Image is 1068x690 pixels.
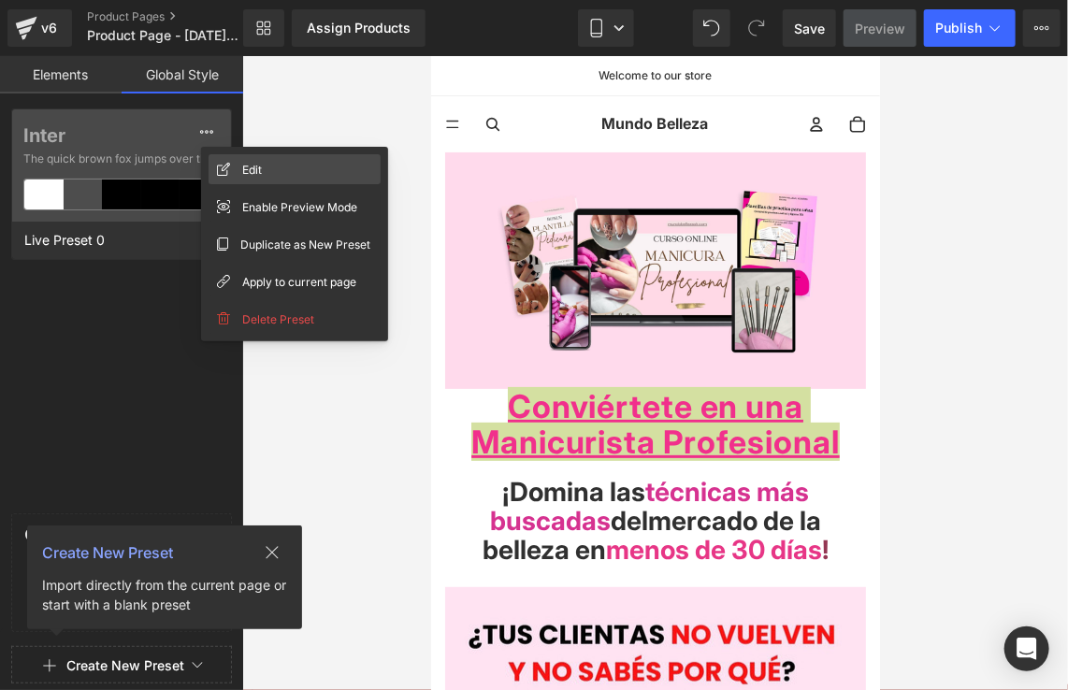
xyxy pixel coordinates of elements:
[693,9,730,47] button: Undo
[12,551,231,603] div: You can customize styles and elements to build a consistent look across your pages.
[51,449,390,510] span: mercado de la belleza
[122,56,243,93] a: Global Style
[738,9,775,47] button: Redo
[41,48,82,89] button: Abrir búsqueda
[40,367,409,405] span: Manicurista Profesional
[42,541,173,564] span: Create New Preset
[924,9,1016,47] button: Publish
[307,21,411,36] div: Assign Products
[844,9,916,47] a: Preview
[242,160,262,180] span: Edit
[87,9,274,24] a: Product Pages
[37,16,61,40] div: v6
[175,478,391,510] span: menos de 30 días
[240,235,370,254] span: Duplicate as New Preset
[365,48,406,89] button: Abrir menú de cuenta
[77,331,372,369] span: Conviértete en una
[82,40,365,96] a: Mundo Belleza
[1023,9,1061,47] button: More
[20,228,109,252] span: Live Preset 0
[794,19,825,38] span: Save
[935,21,982,36] span: Publish
[242,272,356,292] span: Apply to current page
[855,19,905,38] span: Preview
[71,420,214,452] span: ¡Domina las
[170,56,277,80] span: Mundo Belleza
[242,309,314,329] span: Delete Preset
[1004,626,1049,671] div: Open Intercom Messenger
[242,197,357,217] span: Enable Preview Mode
[66,646,184,685] button: Create New Preset
[7,9,72,47] a: v6
[144,478,175,510] span: en
[87,28,238,43] span: Product Page - [DATE] 11:38:37
[391,478,397,510] span: !
[243,9,284,47] a: New Library
[23,124,220,147] label: Inter
[406,48,447,89] button: Abrir carrito Total de artículos en el carrito: 0
[41,14,408,25] p: Welcome to our store
[180,449,217,481] span: del
[59,420,378,481] span: técnicas más buscadas
[42,575,287,614] div: Import directly from the current page or start with a blank preset
[23,151,220,167] span: The quick brown fox jumps over the lazy...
